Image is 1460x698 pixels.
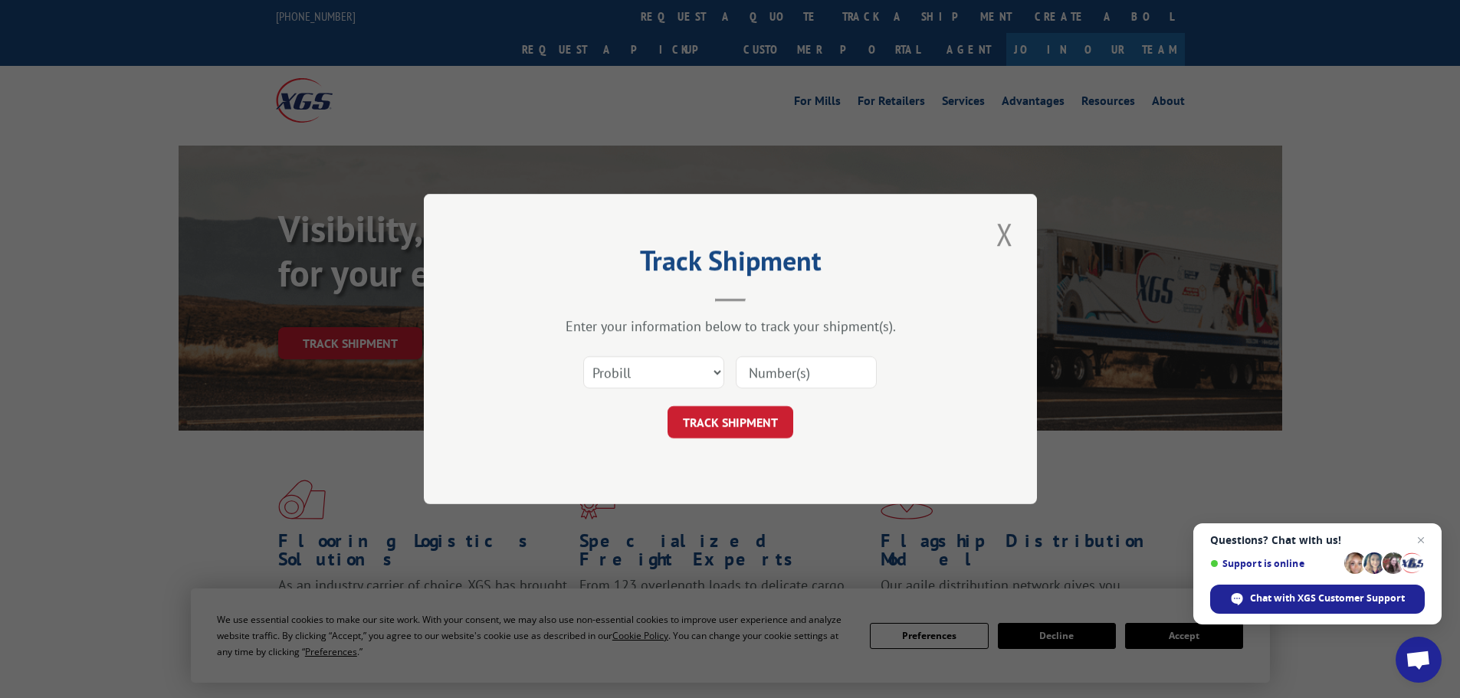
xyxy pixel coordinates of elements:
[736,356,877,388] input: Number(s)
[500,317,960,335] div: Enter your information below to track your shipment(s).
[1210,585,1425,614] span: Chat with XGS Customer Support
[1210,534,1425,546] span: Questions? Chat with us!
[500,250,960,279] h2: Track Shipment
[1210,558,1339,569] span: Support is online
[668,406,793,438] button: TRACK SHIPMENT
[992,213,1018,255] button: Close modal
[1396,637,1442,683] a: Open chat
[1250,591,1405,605] span: Chat with XGS Customer Support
